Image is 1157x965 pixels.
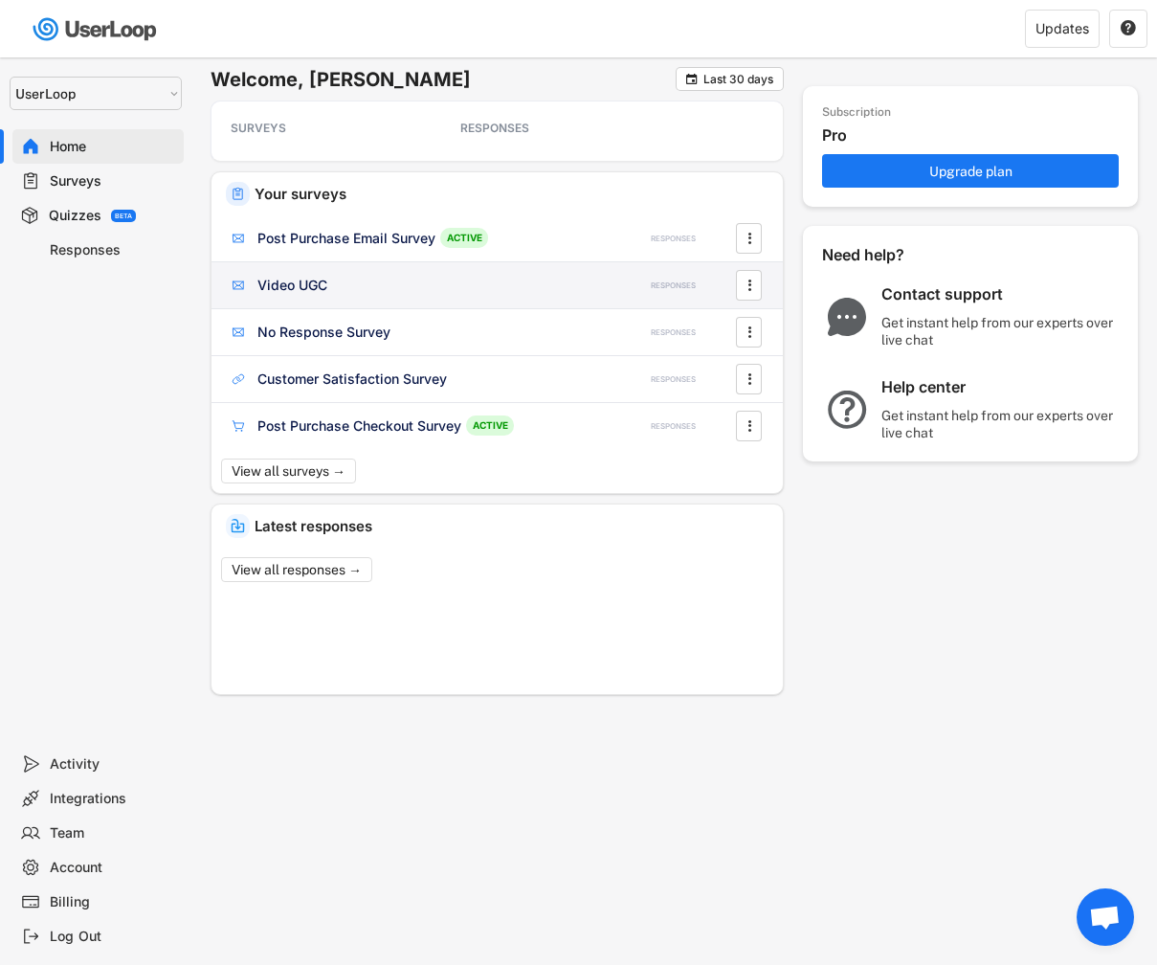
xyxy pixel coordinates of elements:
[440,228,488,248] div: ACTIVE
[684,72,699,86] button: 
[881,314,1121,348] div: Get instant help from our experts over live chat
[703,74,773,85] div: Last 30 days
[740,271,759,300] button: 
[740,365,759,393] button: 
[881,407,1121,441] div: Get instant help from our experts over live chat
[50,928,176,946] div: Log Out
[50,859,176,877] div: Account
[822,245,956,265] div: Need help?
[50,790,176,808] div: Integrations
[221,459,356,483] button: View all surveys →
[740,224,759,253] button: 
[49,207,101,225] div: Quizzes
[257,370,447,389] div: Customer Satisfaction Survey
[651,421,696,432] div: RESPONSES
[651,234,696,244] div: RESPONSES
[257,276,327,295] div: Video UGC
[822,105,891,121] div: Subscription
[50,893,176,911] div: Billing
[651,327,696,338] div: RESPONSES
[747,228,751,248] text: 
[466,415,514,436] div: ACTIVE
[221,557,372,582] button: View all responses →
[1120,20,1137,37] button: 
[211,67,676,92] h6: Welcome, [PERSON_NAME]
[686,72,698,86] text: 
[257,323,390,342] div: No Response Survey
[881,377,1121,397] div: Help center
[460,121,633,136] div: RESPONSES
[822,298,872,336] img: ChatMajor.svg
[651,281,696,291] div: RESPONSES
[29,10,164,49] img: userloop-logo-01.svg
[231,121,403,136] div: SURVEYS
[50,824,176,842] div: Team
[257,416,461,436] div: Post Purchase Checkout Survey
[740,318,759,347] button: 
[115,213,132,219] div: BETA
[50,241,176,259] div: Responses
[747,415,751,436] text: 
[1077,888,1134,946] div: Open chat
[231,519,245,533] img: IncomingMajor.svg
[50,138,176,156] div: Home
[747,275,751,295] text: 
[651,374,696,385] div: RESPONSES
[50,755,176,774] div: Activity
[822,154,1119,188] button: Upgrade plan
[255,187,768,201] div: Your surveys
[747,369,751,389] text: 
[1121,19,1136,36] text: 
[740,412,759,440] button: 
[255,519,768,533] div: Latest responses
[822,125,1128,146] div: Pro
[822,391,872,429] img: QuestionMarkInverseMajor.svg
[747,322,751,342] text: 
[50,172,176,191] div: Surveys
[881,284,1121,304] div: Contact support
[1035,22,1089,35] div: Updates
[257,229,435,248] div: Post Purchase Email Survey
